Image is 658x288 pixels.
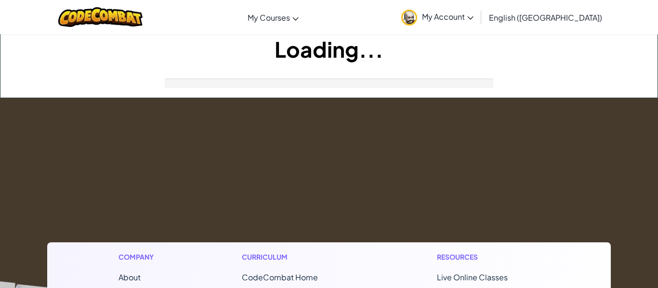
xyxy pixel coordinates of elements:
h1: Curriculum [242,252,358,262]
span: My Courses [248,13,290,23]
a: My Courses [243,4,303,30]
h1: Resources [437,252,540,262]
h1: Loading... [0,34,658,64]
span: My Account [422,12,474,22]
a: My Account [396,2,478,32]
span: English ([GEOGRAPHIC_DATA]) [489,13,602,23]
a: About [118,272,141,282]
h1: Company [118,252,163,262]
img: avatar [401,10,417,25]
a: English ([GEOGRAPHIC_DATA]) [484,4,607,30]
a: Live Online Classes [437,272,508,282]
img: CodeCombat logo [58,7,143,27]
span: CodeCombat Home [242,272,318,282]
